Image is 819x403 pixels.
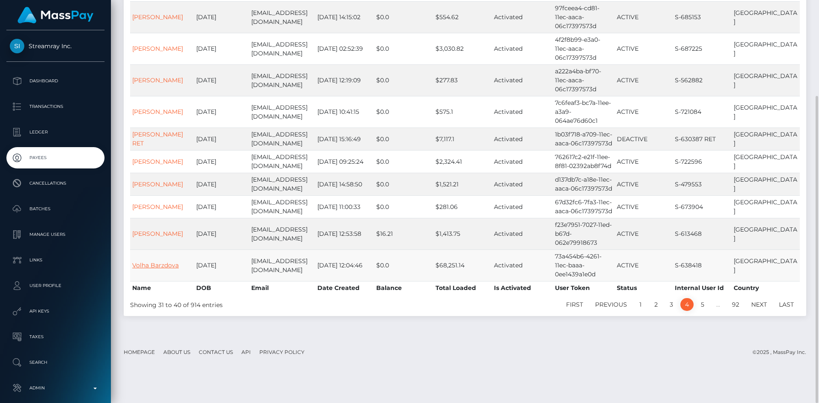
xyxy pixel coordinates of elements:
[6,70,105,92] a: Dashboard
[374,1,433,33] td: $0.0
[615,281,673,295] th: Status
[433,128,492,150] td: $7,117.1
[6,122,105,143] a: Ledger
[194,33,249,64] td: [DATE]
[6,224,105,245] a: Manage Users
[194,150,249,173] td: [DATE]
[10,254,101,267] p: Links
[492,96,553,128] td: Activated
[374,128,433,150] td: $0.0
[6,377,105,399] a: Admin
[727,298,744,311] a: 92
[10,39,24,53] img: Streamray Inc.
[194,128,249,150] td: [DATE]
[194,281,249,295] th: DOB
[315,128,374,150] td: [DATE] 15:16:49
[774,298,799,311] a: Last
[249,150,315,173] td: [EMAIL_ADDRESS][DOMAIN_NAME]
[433,150,492,173] td: $2,324.41
[673,33,732,64] td: S-687225
[10,203,101,215] p: Batches
[249,128,315,150] td: [EMAIL_ADDRESS][DOMAIN_NAME]
[615,33,673,64] td: ACTIVE
[10,75,101,87] p: Dashboard
[561,298,588,311] a: First
[132,130,183,147] a: [PERSON_NAME] RET
[433,64,492,96] td: $277.83
[732,33,800,64] td: [GEOGRAPHIC_DATA]
[673,96,732,128] td: S-721084
[256,345,308,359] a: Privacy Policy
[195,345,236,359] a: Contact Us
[553,173,615,195] td: d137db7c-a18e-11ec-aaca-06c17397573d
[492,33,553,64] td: Activated
[249,249,315,281] td: [EMAIL_ADDRESS][DOMAIN_NAME]
[433,1,492,33] td: $554.62
[553,150,615,173] td: 762617c2-e21f-11ee-8f81-02392ab8f74d
[492,173,553,195] td: Activated
[553,128,615,150] td: 1b03f718-a709-11ec-aaca-06c17397573d
[492,249,553,281] td: Activated
[553,33,615,64] td: 4f2f8b99-e3a0-11ec-aaca-06c17397573d
[194,218,249,249] td: [DATE]
[673,150,732,173] td: S-722596
[315,195,374,218] td: [DATE] 11:00:33
[746,298,772,311] a: Next
[615,195,673,218] td: ACTIVE
[132,158,183,165] a: [PERSON_NAME]
[194,173,249,195] td: [DATE]
[194,249,249,281] td: [DATE]
[10,382,101,394] p: Admin
[315,249,374,281] td: [DATE] 12:04:46
[615,128,673,150] td: DEACTIVE
[752,348,813,357] div: © 2025 , MassPay Inc.
[492,64,553,96] td: Activated
[492,1,553,33] td: Activated
[673,281,732,295] th: Internal User Id
[10,228,101,241] p: Manage Users
[590,298,632,311] a: Previous
[132,13,183,21] a: [PERSON_NAME]
[249,33,315,64] td: [EMAIL_ADDRESS][DOMAIN_NAME]
[650,298,662,311] a: 2
[249,173,315,195] td: [EMAIL_ADDRESS][DOMAIN_NAME]
[130,281,194,295] th: Name
[433,96,492,128] td: $575.1
[10,356,101,369] p: Search
[433,249,492,281] td: $68,251.14
[6,198,105,220] a: Batches
[732,150,800,173] td: [GEOGRAPHIC_DATA]
[732,64,800,96] td: [GEOGRAPHIC_DATA]
[10,100,101,113] p: Transactions
[732,195,800,218] td: [GEOGRAPHIC_DATA]
[315,281,374,295] th: Date Created
[6,96,105,117] a: Transactions
[10,305,101,318] p: API Keys
[492,128,553,150] td: Activated
[249,281,315,295] th: Email
[615,249,673,281] td: ACTIVE
[492,218,553,249] td: Activated
[249,218,315,249] td: [EMAIL_ADDRESS][DOMAIN_NAME]
[374,218,433,249] td: $16.21
[374,173,433,195] td: $0.0
[194,96,249,128] td: [DATE]
[315,1,374,33] td: [DATE] 14:15:02
[10,177,101,190] p: Cancellations
[433,33,492,64] td: $3,030.82
[6,326,105,348] a: Taxes
[673,195,732,218] td: S-673904
[374,150,433,173] td: $0.0
[10,151,101,164] p: Payees
[673,128,732,150] td: S-630387 RET
[6,275,105,296] a: User Profile
[374,96,433,128] td: $0.0
[132,261,179,269] a: Volha Barzdova
[10,279,101,292] p: User Profile
[10,126,101,139] p: Ledger
[732,1,800,33] td: [GEOGRAPHIC_DATA]
[732,173,800,195] td: [GEOGRAPHIC_DATA]
[130,297,402,310] div: Showing 31 to 40 of 914 entries
[374,249,433,281] td: $0.0
[615,173,673,195] td: ACTIVE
